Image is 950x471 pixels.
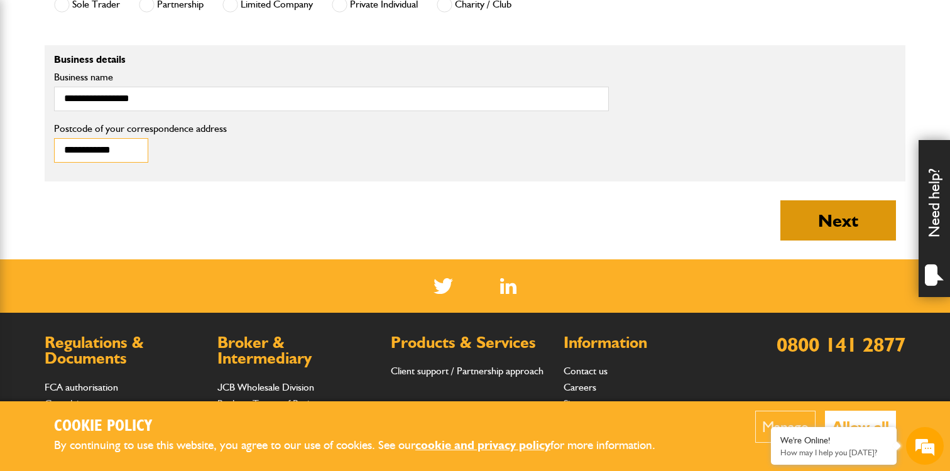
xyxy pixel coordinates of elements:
div: Minimize live chat window [206,6,236,36]
h2: Information [564,335,724,351]
a: LinkedIn [500,278,517,294]
img: Twitter [434,278,453,294]
a: 0800 141 2877 [777,332,905,357]
img: Linked In [500,278,517,294]
a: Brokers Terms of Business [217,398,327,409]
p: By continuing to use this website, you agree to our use of cookies. See our for more information. [54,436,676,455]
input: Enter your email address [16,153,229,181]
h2: Products & Services [391,335,551,351]
div: Chat with us now [65,70,211,87]
div: We're Online! [780,435,887,446]
p: How may I help you today? [780,448,887,457]
a: Contact us [564,365,608,377]
input: Enter your phone number [16,190,229,218]
img: d_20077148190_company_1631870298795_20077148190 [21,70,53,87]
a: Complaints [45,398,90,409]
h2: Regulations & Documents [45,335,205,367]
h2: Cookie Policy [54,417,676,436]
div: Need help? [919,140,950,297]
label: Business name [54,72,609,82]
label: Postcode of your correspondence address [54,124,246,134]
em: Start Chat [171,387,228,404]
button: Allow all [825,411,896,443]
input: Enter your last name [16,116,229,144]
a: JCB Wholesale Division [217,381,314,393]
a: Sitemap [564,398,596,409]
a: cookie and privacy policy [415,438,550,452]
a: Client support / Partnership approach [391,365,543,377]
a: Careers [564,381,596,393]
p: Business details [54,55,609,65]
h2: Broker & Intermediary [217,335,378,367]
a: FCA authorisation [45,381,118,393]
button: Next [780,200,896,241]
button: Manage [755,411,816,443]
textarea: Type your message and hit 'Enter' [16,227,229,376]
